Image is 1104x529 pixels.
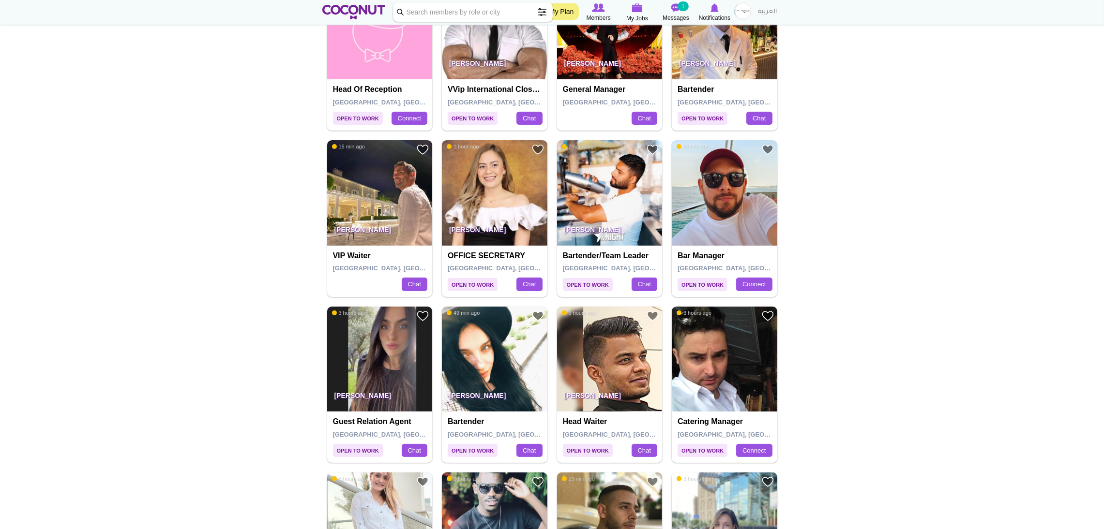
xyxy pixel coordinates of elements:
[333,431,471,438] span: [GEOGRAPHIC_DATA], [GEOGRAPHIC_DATA]
[678,431,816,438] span: [GEOGRAPHIC_DATA], [GEOGRAPHIC_DATA]
[532,144,544,156] a: Add to Favourites
[736,278,772,291] a: Connect
[696,2,734,23] a: Notifications Notifications
[402,278,427,291] a: Chat
[333,444,383,457] span: Open to Work
[417,476,429,488] a: Add to Favourites
[516,278,542,291] a: Chat
[562,309,597,316] span: 3 hours ago
[618,2,657,23] a: My Jobs My Jobs
[532,476,544,488] a: Add to Favourites
[393,2,553,22] input: Search members by role or city
[626,14,648,23] span: My Jobs
[657,2,696,23] a: Messages Messages 1
[516,112,542,125] a: Chat
[333,99,471,106] span: [GEOGRAPHIC_DATA], [GEOGRAPHIC_DATA]
[392,112,427,125] a: Connect
[442,52,547,79] p: [PERSON_NAME]
[677,475,711,482] span: 3 hours ago
[562,143,597,150] span: 2 hours ago
[557,219,663,246] p: [PERSON_NAME]
[557,52,663,79] p: [PERSON_NAME]
[678,99,816,106] span: [GEOGRAPHIC_DATA], [GEOGRAPHIC_DATA]
[448,85,544,94] h4: VVip international close protection (royal family)
[516,444,542,457] a: Chat
[448,278,498,291] span: Open to Work
[699,13,730,23] span: Notifications
[632,278,657,291] a: Chat
[762,310,774,322] a: Add to Favourites
[448,112,498,125] span: Open to Work
[672,52,777,79] p: [PERSON_NAME]
[563,431,701,438] span: [GEOGRAPHIC_DATA], [GEOGRAPHIC_DATA]
[579,2,618,23] a: Browse Members Members
[762,144,774,156] a: Add to Favourites
[563,278,613,291] span: Open to Work
[544,3,579,20] a: My Plan
[333,417,429,426] h4: Guest relation agent
[563,264,701,272] span: [GEOGRAPHIC_DATA], [GEOGRAPHIC_DATA]
[448,264,586,272] span: [GEOGRAPHIC_DATA], [GEOGRAPHIC_DATA]
[448,431,586,438] span: [GEOGRAPHIC_DATA], [GEOGRAPHIC_DATA]
[563,85,659,94] h4: General Manager
[678,251,774,260] h4: Bar Manager
[417,144,429,156] a: Add to Favourites
[332,475,367,482] span: 3 hours ago
[447,475,482,482] span: 3 hours ago
[447,309,480,316] span: 49 min ago
[563,99,701,106] span: [GEOGRAPHIC_DATA], [GEOGRAPHIC_DATA]
[333,251,429,260] h4: VIP waiter
[647,144,659,156] a: Add to Favourites
[678,417,774,426] h4: Catering manager
[632,444,657,457] a: Chat
[762,476,774,488] a: Add to Favourites
[322,5,386,19] img: Home
[678,264,816,272] span: [GEOGRAPHIC_DATA], [GEOGRAPHIC_DATA]
[442,219,547,246] p: [PERSON_NAME]
[402,444,427,457] a: Chat
[592,3,605,12] img: Browse Members
[678,444,727,457] span: Open to Work
[677,309,711,316] span: 3 hours ago
[417,310,429,322] a: Add to Favourites
[663,13,689,23] span: Messages
[586,13,610,23] span: Members
[562,475,595,482] span: 29 min ago
[447,143,479,150] span: 1 hour ago
[332,143,365,150] span: 16 min ago
[678,278,727,291] span: Open to Work
[448,444,498,457] span: Open to Work
[677,143,710,150] span: 49 min ago
[563,417,659,426] h4: Head Waiter
[557,384,663,411] p: [PERSON_NAME]
[678,85,774,94] h4: Bartender
[448,251,544,260] h4: OFFICE SECRETARY
[448,417,544,426] h4: Bartender
[532,310,544,322] a: Add to Favourites
[647,310,659,322] a: Add to Favourites
[754,2,782,22] a: العربية
[333,264,471,272] span: [GEOGRAPHIC_DATA], [GEOGRAPHIC_DATA]
[671,3,681,12] img: Messages
[647,476,659,488] a: Add to Favourites
[563,251,659,260] h4: Bartender/Team Leader
[736,444,772,457] a: Connect
[711,3,719,12] img: Notifications
[442,384,547,411] p: [PERSON_NAME]
[678,112,727,125] span: Open to Work
[746,112,772,125] a: Chat
[563,444,613,457] span: Open to Work
[632,3,643,12] img: My Jobs
[327,219,433,246] p: [PERSON_NAME]
[333,112,383,125] span: Open to Work
[333,85,429,94] h4: Head of Reception
[632,112,657,125] a: Chat
[448,99,586,106] span: [GEOGRAPHIC_DATA], [GEOGRAPHIC_DATA]
[332,309,367,316] span: 3 hours ago
[327,384,433,411] p: [PERSON_NAME]
[678,1,688,11] small: 1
